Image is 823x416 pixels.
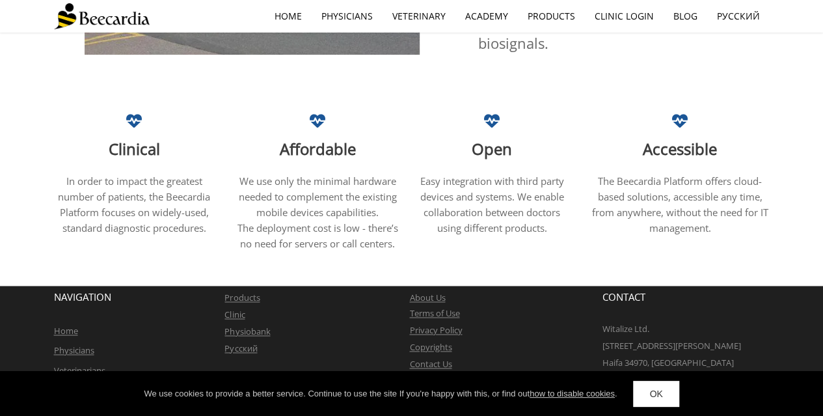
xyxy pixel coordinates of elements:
[420,174,564,234] span: Easy integration with third party devices and systems. We enable collaboration between doctors us...
[472,138,512,159] span: Open
[455,1,518,31] a: Academy
[224,309,245,320] a: Clinic
[602,290,645,303] span: CONTACT
[409,358,452,370] a: Contact Us
[58,174,210,234] span: In order to impact the greatest number of patients, the Beecardia Platform focuses on widely-used...
[643,138,717,159] span: Accessible
[239,174,397,219] span: We use only the minimal hardware needed to complement the existing mobile devices capabilities.
[530,389,615,398] a: how to disable cookies
[312,1,383,31] a: Physicians
[409,307,459,319] a: Terms of Use
[144,387,617,400] div: We use cookies to provide a better service. Continue to use the site If you're happy with this, o...
[383,1,455,31] a: Veterinary
[54,344,94,356] a: Physicians
[54,364,105,376] a: Veterinarians
[602,340,741,352] span: [STREET_ADDRESS][PERSON_NAME]
[230,292,260,303] a: roducts
[409,341,452,353] a: Copyrights
[237,221,398,250] span: The deployment cost is low - there’s no need for servers or call centers.
[224,292,230,303] a: P
[54,3,150,29] img: Beecardia
[664,1,707,31] a: Blog
[602,357,734,368] span: Haifa 34970, [GEOGRAPHIC_DATA]
[602,323,649,335] span: Witalize Ltd.
[409,292,445,303] a: About Us
[633,381,679,407] a: OK
[224,342,257,354] a: Русский
[518,1,585,31] a: Products
[54,325,78,337] a: Home
[109,138,160,159] span: Clinical
[224,326,270,337] a: Physiobank
[409,324,462,336] a: Privacy Policy
[54,290,111,303] span: NAVIGATION
[280,138,356,159] span: Affordable
[265,1,312,31] a: home
[585,1,664,31] a: Clinic Login
[707,1,770,31] a: Русский
[592,174,768,234] span: The Beecardia Platform offers cloud-based solutions, accessible any time, from anywhere, without ...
